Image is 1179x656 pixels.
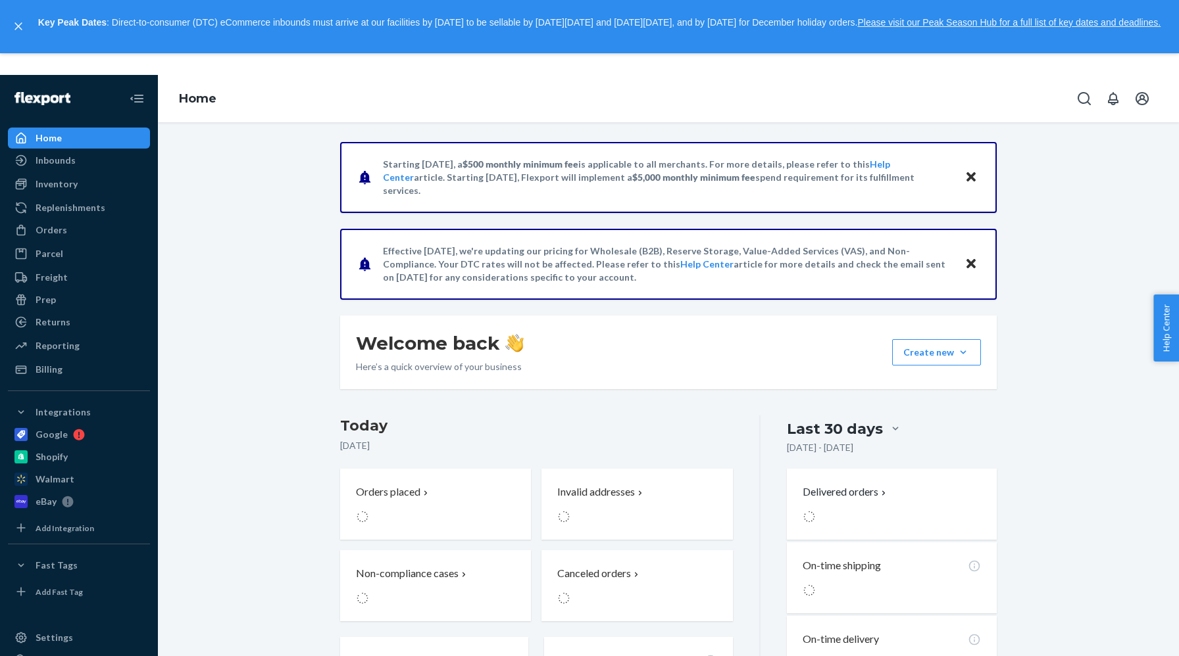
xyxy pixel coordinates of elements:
[36,247,63,260] div: Parcel
[168,80,227,118] ol: breadcrumbs
[356,360,524,373] p: Here’s a quick overview of your business
[36,523,94,534] div: Add Integration
[14,92,70,105] img: Flexport logo
[803,484,889,500] button: Delivered orders
[505,334,524,352] img: hand-wave emoji
[36,559,78,572] div: Fast Tags
[8,469,150,490] a: Walmart
[8,220,150,241] a: Orders
[124,85,150,112] button: Close Navigation
[8,335,150,356] a: Reporting
[32,12,1167,34] p: : Direct-to-consumer (DTC) eCommerce inbounds must arrive at our facilities by [DATE] to be sella...
[1071,85,1097,112] button: Open Search Box
[787,441,853,454] p: [DATE] - [DATE]
[8,555,150,576] button: Fast Tags
[36,154,76,167] div: Inbounds
[38,17,107,28] strong: Key Peak Dates
[36,450,68,463] div: Shopify
[632,172,755,183] span: $5,000 monthly minimum fee
[36,177,78,191] div: Inventory
[36,201,105,214] div: Replenishments
[963,255,980,274] button: Close
[36,131,62,145] div: Home
[8,424,150,445] a: Google
[1129,85,1155,112] button: Open account menu
[1153,294,1179,362] button: Help Center
[36,631,73,644] div: Settings
[383,158,952,197] p: Starting [DATE], a is applicable to all merchants. For more details, please refer to this article...
[803,632,879,647] p: On-time delivery
[179,91,216,106] a: Home
[787,419,883,439] div: Last 30 days
[557,566,631,581] p: Canceled orders
[36,271,68,284] div: Freight
[8,517,150,538] a: Add Integration
[8,243,150,264] a: Parcel
[8,128,150,149] a: Home
[383,245,952,284] p: Effective [DATE], we're updating our pricing for Wholesale (B2B), Reserve Storage, Value-Added Se...
[36,473,74,486] div: Walmart
[36,428,68,441] div: Google
[8,267,150,288] a: Freight
[356,484,420,500] p: Orders placed
[541,469,732,540] button: Invalid addresses
[8,312,150,333] a: Returns
[8,150,150,171] a: Inbounds
[463,158,578,170] span: $500 monthly minimum fee
[8,174,150,195] a: Inventory
[857,17,1161,28] a: Please visit our Peak Season Hub for a full list of key dates and deadlines.
[8,197,150,218] a: Replenishments
[340,415,733,436] h3: Today
[340,550,531,621] button: Non-compliance cases
[8,491,150,512] a: eBay
[356,566,459,581] p: Non-compliance cases
[356,331,524,355] h1: Welcome back
[8,581,150,602] a: Add Fast Tag
[8,359,150,380] a: Billing
[8,627,150,648] a: Settings
[541,550,732,621] button: Canceled orders
[340,469,531,540] button: Orders placed
[36,495,57,508] div: eBay
[36,363,63,376] div: Billing
[12,20,25,33] button: close,
[36,223,67,237] div: Orders
[557,484,635,500] p: Invalid addresses
[36,339,80,352] div: Reporting
[36,586,83,597] div: Add Fast Tag
[340,439,733,452] p: [DATE]
[36,316,70,329] div: Returns
[680,258,734,269] a: Help Center
[36,293,56,306] div: Prep
[892,339,981,365] button: Create new
[963,168,980,187] button: Close
[8,289,150,310] a: Prep
[1100,85,1126,112] button: Open notifications
[8,402,150,423] button: Integrations
[36,406,91,419] div: Integrations
[803,558,881,573] p: On-time shipping
[8,446,150,467] a: Shopify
